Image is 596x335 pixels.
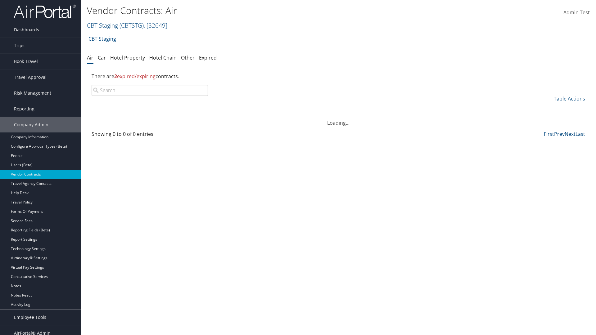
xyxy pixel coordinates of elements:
[92,85,208,96] input: Search
[14,22,39,38] span: Dashboards
[110,54,145,61] a: Hotel Property
[14,38,25,53] span: Trips
[563,9,590,16] span: Admin Test
[554,131,565,137] a: Prev
[14,117,48,132] span: Company Admin
[14,54,38,69] span: Book Travel
[14,101,34,117] span: Reporting
[14,310,46,325] span: Employee Tools
[87,21,167,29] a: CBT Staging
[114,73,117,80] strong: 2
[98,54,106,61] a: Car
[14,69,47,85] span: Travel Approval
[120,21,144,29] span: ( CBTSTG )
[149,54,177,61] a: Hotel Chain
[87,4,422,17] h1: Vendor Contracts: Air
[88,33,116,45] a: CBT Staging
[14,85,51,101] span: Risk Management
[14,4,76,19] img: airportal-logo.png
[181,54,195,61] a: Other
[544,131,554,137] a: First
[576,131,585,137] a: Last
[565,131,576,137] a: Next
[554,95,585,102] a: Table Actions
[87,112,590,127] div: Loading...
[92,130,208,141] div: Showing 0 to 0 of 0 entries
[144,21,167,29] span: , [ 32649 ]
[87,68,590,85] div: There are contracts.
[563,3,590,22] a: Admin Test
[199,54,217,61] a: Expired
[87,54,93,61] a: Air
[114,73,156,80] span: expired/expiring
